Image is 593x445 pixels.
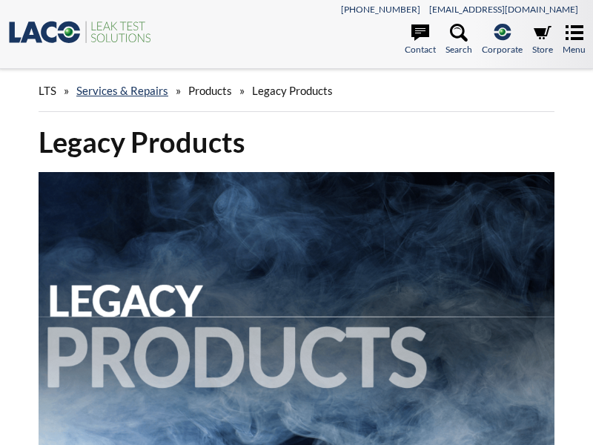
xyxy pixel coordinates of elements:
[39,124,554,160] h1: Legacy Products
[39,84,56,97] span: LTS
[405,24,436,56] a: Contact
[39,70,554,112] div: » » »
[188,84,232,97] span: Products
[563,24,586,56] a: Menu
[252,84,333,97] span: Legacy Products
[445,24,472,56] a: Search
[76,84,168,97] a: Services & Repairs
[429,4,578,15] a: [EMAIL_ADDRESS][DOMAIN_NAME]
[482,42,523,56] span: Corporate
[341,4,420,15] a: [PHONE_NUMBER]
[532,24,553,56] a: Store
